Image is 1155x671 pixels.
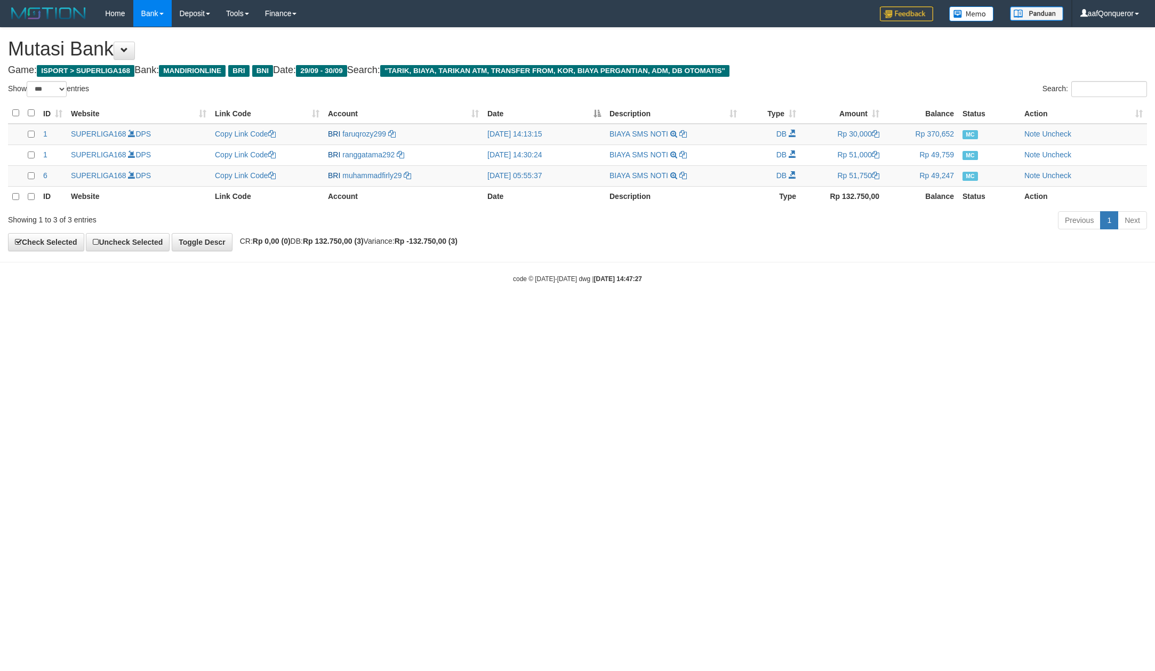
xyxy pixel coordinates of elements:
a: Check Selected [8,233,84,251]
a: Toggle Descr [172,233,232,251]
span: Manually Checked by: aafmnamm [962,130,978,139]
span: BRI [328,130,340,138]
span: 6 [43,171,47,180]
a: Copy BIAYA SMS NOTI to clipboard [679,130,687,138]
th: Date [483,186,605,207]
span: DB [776,171,787,180]
th: Status [958,186,1020,207]
a: Uncheck Selected [86,233,170,251]
span: BRI [328,150,340,159]
span: DB [776,130,787,138]
small: code © [DATE]-[DATE] dwg | [513,275,642,283]
a: faruqrozy299 [342,130,386,138]
input: Search: [1071,81,1147,97]
td: DPS [67,124,211,145]
img: MOTION_logo.png [8,5,89,21]
a: Note [1024,171,1040,180]
span: BNI [252,65,273,77]
span: DB [776,150,787,159]
a: Note [1024,130,1040,138]
th: Rp 132.750,00 [800,186,884,207]
th: Amount: activate to sort column ascending [800,103,884,124]
a: Uncheck [1042,150,1071,159]
th: Description [605,186,741,207]
a: Previous [1058,211,1101,229]
a: Copy Rp 51,000 to clipboard [872,150,879,159]
th: Description: activate to sort column ascending [605,103,741,124]
span: CR: DB: Variance: [235,237,458,245]
a: ranggatama292 [342,150,395,159]
a: SUPERLIGA168 [71,171,126,180]
td: Rp 51,000 [800,145,884,165]
a: Copy Rp 30,000 to clipboard [872,130,879,138]
th: Status [958,103,1020,124]
th: Website [67,186,211,207]
span: 29/09 - 30/09 [296,65,347,77]
img: panduan.png [1010,6,1063,21]
span: ISPORT > SUPERLIGA168 [37,65,134,77]
img: Feedback.jpg [880,6,933,21]
a: Uncheck [1042,130,1071,138]
label: Search: [1042,81,1147,97]
a: muhammadfirly29 [342,171,402,180]
span: "TARIK, BIAYA, TARIKAN ATM, TRANSFER FROM, KOR, BIAYA PERGANTIAN, ADM, DB OTOMATIS" [380,65,729,77]
td: DPS [67,145,211,165]
a: BIAYA SMS NOTI [609,130,668,138]
strong: Rp 0,00 (0) [253,237,291,245]
a: SUPERLIGA168 [71,130,126,138]
td: Rp 370,652 [884,124,958,145]
h1: Mutasi Bank [8,38,1147,60]
th: Account [324,186,483,207]
span: Manually Checked by: aafKayli [962,172,978,181]
span: MANDIRIONLINE [159,65,226,77]
a: BIAYA SMS NOTI [609,171,668,180]
a: 1 [1100,211,1118,229]
th: Date: activate to sort column descending [483,103,605,124]
th: Type: activate to sort column ascending [741,103,800,124]
span: 1 [43,130,47,138]
th: Account: activate to sort column ascending [324,103,483,124]
span: BRI [328,171,340,180]
th: ID: activate to sort column ascending [39,103,67,124]
label: Show entries [8,81,89,97]
a: Copy Link Code [215,171,276,180]
th: Balance [884,103,958,124]
a: Next [1118,211,1147,229]
th: Website: activate to sort column ascending [67,103,211,124]
td: Rp 30,000 [800,124,884,145]
strong: [DATE] 14:47:27 [594,275,642,283]
th: Type [741,186,800,207]
a: Copy ranggatama292 to clipboard [397,150,404,159]
strong: Rp 132.750,00 (3) [303,237,364,245]
a: Copy BIAYA SMS NOTI to clipboard [679,150,687,159]
td: [DATE] 14:30:24 [483,145,605,165]
span: 1 [43,150,47,159]
td: Rp 49,247 [884,165,958,186]
span: Manually Checked by: aafmnamm [962,151,978,160]
a: Copy Link Code [215,130,276,138]
h4: Game: Bank: Date: Search: [8,65,1147,76]
img: Button%20Memo.svg [949,6,994,21]
td: DPS [67,165,211,186]
a: Copy faruqrozy299 to clipboard [388,130,396,138]
select: Showentries [27,81,67,97]
th: Link Code [211,186,324,207]
a: Copy muhammadfirly29 to clipboard [404,171,411,180]
a: Copy BIAYA SMS NOTI to clipboard [679,171,687,180]
td: [DATE] 14:13:15 [483,124,605,145]
td: Rp 51,750 [800,165,884,186]
a: Copy Link Code [215,150,276,159]
a: Note [1024,150,1040,159]
strong: Rp -132.750,00 (3) [395,237,458,245]
td: [DATE] 05:55:37 [483,165,605,186]
div: Showing 1 to 3 of 3 entries [8,210,474,225]
th: Balance [884,186,958,207]
a: BIAYA SMS NOTI [609,150,668,159]
th: Action [1020,186,1147,207]
th: Action: activate to sort column ascending [1020,103,1147,124]
a: Uncheck [1042,171,1071,180]
th: Link Code: activate to sort column ascending [211,103,324,124]
a: Copy Rp 51,750 to clipboard [872,171,879,180]
span: BRI [228,65,249,77]
th: ID [39,186,67,207]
